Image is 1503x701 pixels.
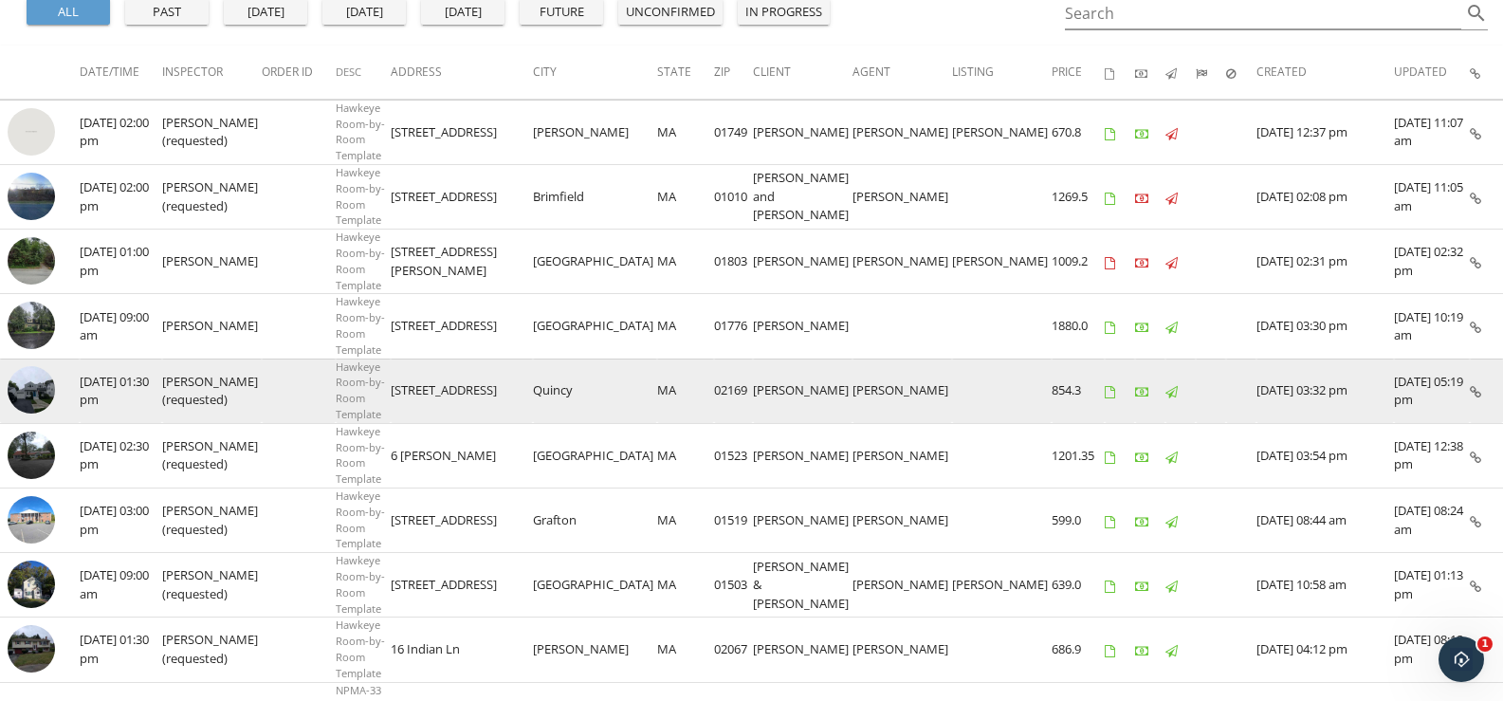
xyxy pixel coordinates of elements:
[8,173,55,220] img: streetview
[1394,359,1470,423] td: [DATE] 05:19 pm
[1470,46,1503,99] th: Inspection Details: Not sorted.
[8,561,55,608] img: 9502764%2Fcover_photos%2FU9M1puOEHCUuYj6CyJbm%2Fsmall.jpeg
[1394,618,1470,682] td: [DATE] 08:18 pm
[714,618,753,682] td: 02067
[1256,618,1394,682] td: [DATE] 04:12 pm
[533,423,657,488] td: [GEOGRAPHIC_DATA]
[1196,46,1226,99] th: Submitted: Not sorted.
[1052,46,1105,99] th: Price: Not sorted.
[657,553,714,618] td: MA
[1477,636,1493,652] span: 1
[1256,488,1394,552] td: [DATE] 08:44 am
[1052,294,1105,359] td: 1880.0
[657,165,714,230] td: MA
[852,230,952,294] td: [PERSON_NAME]
[1052,553,1105,618] td: 639.0
[1439,636,1484,682] iframe: Intercom live chat
[657,100,714,164] td: MA
[1256,64,1307,80] span: Created
[657,423,714,488] td: MA
[1052,165,1105,230] td: 1269.5
[527,3,596,22] div: future
[852,488,952,552] td: [PERSON_NAME]
[852,359,952,423] td: [PERSON_NAME]
[657,359,714,423] td: MA
[753,553,852,618] td: [PERSON_NAME] & [PERSON_NAME]
[80,64,139,80] span: Date/Time
[852,100,952,164] td: [PERSON_NAME]
[8,366,55,414] img: 9551224%2Freports%2F6f4bc786-7eb6-4ab9-9b9e-ee1376a1be55%2Fcover_photos%2F2ds55XVLV2j1YaK7kK3p%2F...
[1394,46,1470,99] th: Updated: Not sorted.
[231,3,300,22] div: [DATE]
[952,553,1052,618] td: [PERSON_NAME]
[336,618,385,679] span: Hawkeye Room-by-Room Template
[852,46,952,99] th: Agent: Not sorted.
[626,3,715,22] div: unconfirmed
[336,101,385,162] span: Hawkeye Room-by-Room Template
[162,359,262,423] td: [PERSON_NAME] (requested)
[533,618,657,682] td: [PERSON_NAME]
[714,165,753,230] td: 01010
[714,423,753,488] td: 01523
[262,46,336,99] th: Order ID: Not sorted.
[714,46,753,99] th: Zip: Not sorted.
[714,230,753,294] td: 01803
[714,553,753,618] td: 01503
[336,553,385,615] span: Hawkeye Room-by-Room Template
[162,230,262,294] td: [PERSON_NAME]
[1052,488,1105,552] td: 599.0
[852,553,952,618] td: [PERSON_NAME]
[714,488,753,552] td: 01519
[80,553,162,618] td: [DATE] 09:00 am
[1165,46,1196,99] th: Published: Not sorted.
[533,64,557,80] span: City
[714,359,753,423] td: 02169
[714,100,753,164] td: 01749
[533,46,657,99] th: City: Not sorted.
[1394,165,1470,230] td: [DATE] 11:05 am
[1256,553,1394,618] td: [DATE] 10:58 am
[80,423,162,488] td: [DATE] 02:30 pm
[336,165,385,227] span: Hawkeye Room-by-Room Template
[533,359,657,423] td: Quincy
[1256,100,1394,164] td: [DATE] 12:37 pm
[162,46,262,99] th: Inspector: Not sorted.
[1394,64,1447,80] span: Updated
[1394,488,1470,552] td: [DATE] 08:24 am
[133,3,201,22] div: past
[336,65,361,79] span: Desc
[952,46,1052,99] th: Listing: Not sorted.
[1135,46,1165,99] th: Paid: Not sorted.
[1105,46,1135,99] th: Agreements signed: Not sorted.
[1052,618,1105,682] td: 686.9
[336,46,391,99] th: Desc: Not sorted.
[753,100,852,164] td: [PERSON_NAME]
[1394,230,1470,294] td: [DATE] 02:32 pm
[162,553,262,618] td: [PERSON_NAME] (requested)
[753,64,791,80] span: Client
[8,625,55,673] img: 9505910%2Fcover_photos%2FPWuZ31wYqDr8OgxcPBGG%2Fsmall.jpg
[533,230,657,294] td: [GEOGRAPHIC_DATA]
[753,618,852,682] td: [PERSON_NAME]
[1052,100,1105,164] td: 670.8
[1052,64,1082,80] span: Price
[391,46,533,99] th: Address: Not sorted.
[162,64,223,80] span: Inspector
[80,488,162,552] td: [DATE] 03:00 pm
[657,294,714,359] td: MA
[852,165,952,230] td: [PERSON_NAME]
[8,432,55,479] img: 9524718%2Freports%2F41ca534f-f428-46c2-a5d4-b623b030eee0%2Fcover_photos%2FGTkABPw8JALi7caYxDYC%2F...
[1256,423,1394,488] td: [DATE] 03:54 pm
[80,165,162,230] td: [DATE] 02:00 pm
[336,230,385,291] span: Hawkeye Room-by-Room Template
[1394,553,1470,618] td: [DATE] 01:13 pm
[1256,359,1394,423] td: [DATE] 03:32 pm
[162,294,262,359] td: [PERSON_NAME]
[162,100,262,164] td: [PERSON_NAME] (requested)
[852,64,890,80] span: Agent
[391,618,533,682] td: 16 Indian Ln
[162,165,262,230] td: [PERSON_NAME] (requested)
[952,230,1052,294] td: [PERSON_NAME]
[852,423,952,488] td: [PERSON_NAME]
[852,618,952,682] td: [PERSON_NAME]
